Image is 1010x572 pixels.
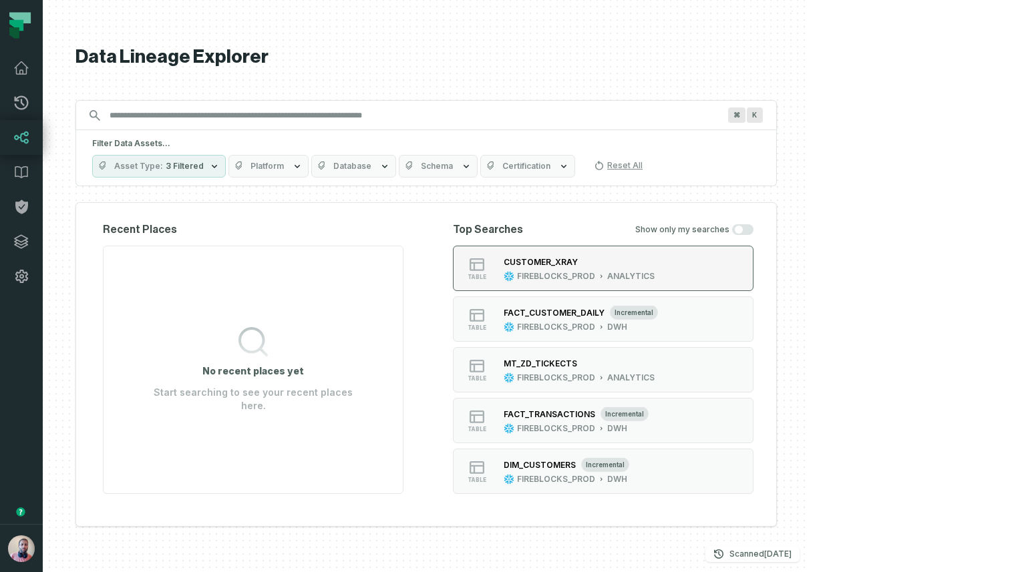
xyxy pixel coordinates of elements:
h1: Data Lineage Explorer [75,45,777,69]
img: avatar of Idan Shabi [8,535,35,562]
button: Scanned[DATE] 4:37:34 AM [705,546,800,562]
div: Tooltip anchor [15,506,27,518]
p: Scanned [729,547,792,561]
span: Press ⌘ + K to focus the search bar [728,107,745,123]
span: Press ⌘ + K to focus the search bar [747,107,763,123]
relative-time: Aug 13, 2025, 4:37 AM GMT+3 [764,549,792,559]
